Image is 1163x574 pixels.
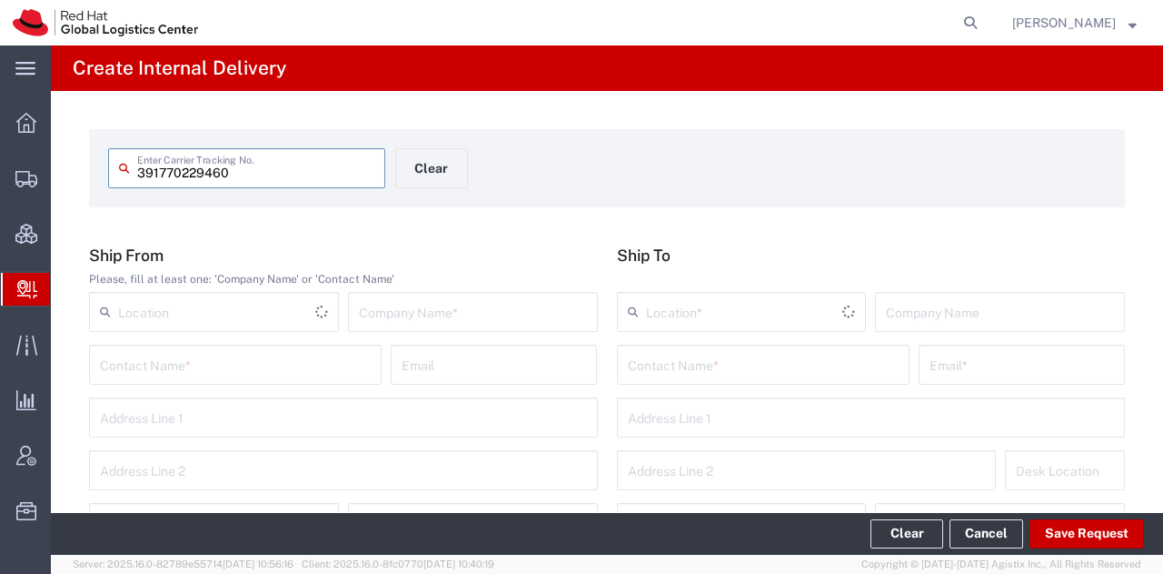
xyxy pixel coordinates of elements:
[861,557,1141,572] span: Copyright © [DATE]-[DATE] Agistix Inc., All Rights Reserved
[73,559,293,569] span: Server: 2025.16.0-82789e55714
[1029,519,1144,549] button: Save Request
[89,246,598,265] h5: Ship From
[223,559,293,569] span: [DATE] 10:56:16
[949,519,1023,549] a: Cancel
[1012,13,1116,33] span: Kirk Newcross
[395,148,468,188] button: Clear
[1011,12,1138,34] button: [PERSON_NAME]
[617,246,1126,265] h5: Ship To
[73,45,286,91] h4: Create Internal Delivery
[870,519,943,549] button: Clear
[302,559,494,569] span: Client: 2025.16.0-8fc0770
[423,559,494,569] span: [DATE] 10:40:19
[13,9,198,36] img: logo
[89,271,598,287] div: Please, fill at least one: 'Company Name' or 'Contact Name'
